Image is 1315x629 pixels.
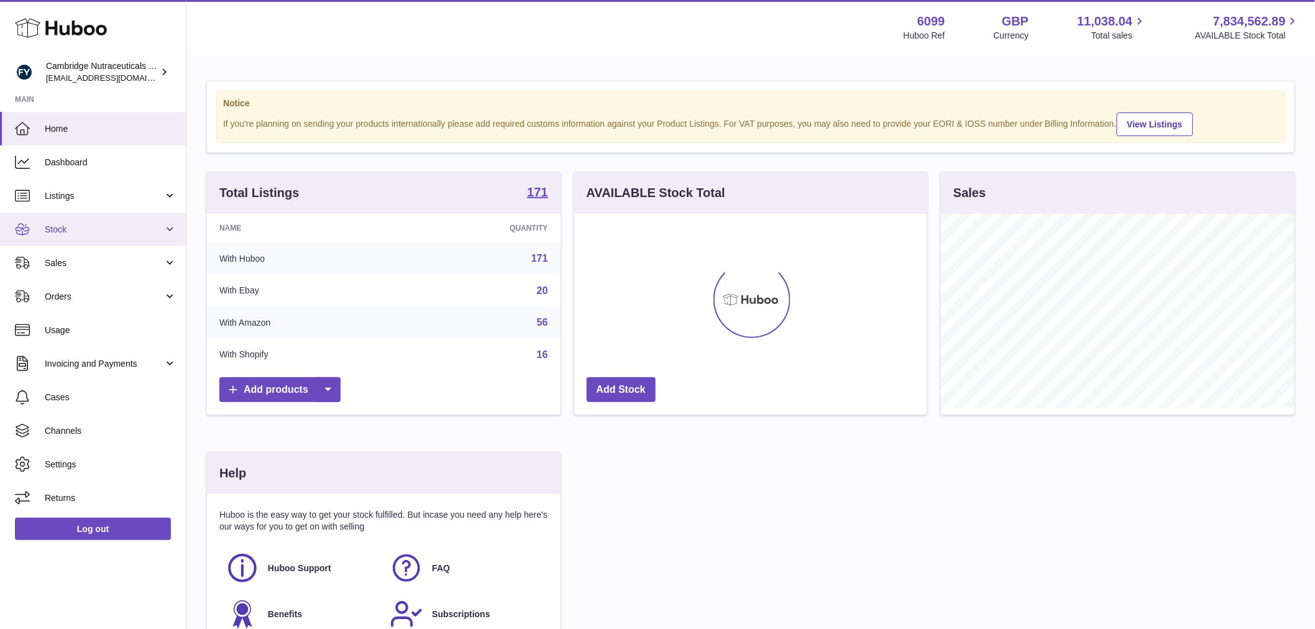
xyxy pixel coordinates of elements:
a: FAQ [390,551,541,585]
span: Invoicing and Payments [45,358,163,370]
span: Home [45,123,176,135]
span: Listings [45,190,163,202]
a: Add Stock [587,377,656,403]
span: Returns [45,492,176,504]
span: Benefits [268,608,302,620]
img: huboo@camnutra.com [15,63,34,81]
a: View Listings [1117,112,1193,136]
span: 7,834,562.89 [1213,13,1286,30]
a: 171 [531,253,548,264]
span: Usage [45,324,176,336]
span: FAQ [432,562,450,574]
span: Total sales [1091,30,1147,42]
a: 20 [537,285,548,296]
div: Cambridge Nutraceuticals Ltd [46,60,158,84]
span: Dashboard [45,157,176,168]
h3: AVAILABLE Stock Total [587,185,725,201]
div: If you're planning on sending your products internationally please add required customs informati... [223,111,1278,136]
span: Huboo Support [268,562,331,574]
div: Currency [994,30,1029,42]
strong: 6099 [917,13,945,30]
td: With Huboo [207,242,400,275]
h3: Help [219,465,246,482]
span: [EMAIL_ADDRESS][DOMAIN_NAME] [46,73,183,83]
span: Settings [45,459,176,471]
strong: 171 [527,186,548,198]
td: With Shopify [207,339,400,371]
div: Huboo Ref [904,30,945,42]
h3: Sales [953,185,986,201]
h3: Total Listings [219,185,300,201]
a: 7,834,562.89 AVAILABLE Stock Total [1195,13,1300,42]
span: Sales [45,257,163,269]
td: With Amazon [207,306,400,339]
span: Orders [45,291,163,303]
a: 56 [537,317,548,328]
strong: Notice [223,98,1278,109]
span: AVAILABLE Stock Total [1195,30,1300,42]
th: Name [207,214,400,242]
th: Quantity [400,214,560,242]
strong: GBP [1002,13,1029,30]
span: Channels [45,425,176,437]
span: Cases [45,392,176,403]
span: 11,038.04 [1077,13,1132,30]
span: Subscriptions [432,608,490,620]
span: Stock [45,224,163,236]
a: 16 [537,349,548,360]
a: 171 [527,186,548,201]
a: Add products [219,377,341,403]
a: Huboo Support [226,551,377,585]
a: 11,038.04 Total sales [1077,13,1147,42]
td: With Ebay [207,275,400,307]
a: Log out [15,518,171,540]
p: Huboo is the easy way to get your stock fulfilled. But incase you need any help here's our ways f... [219,509,548,533]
